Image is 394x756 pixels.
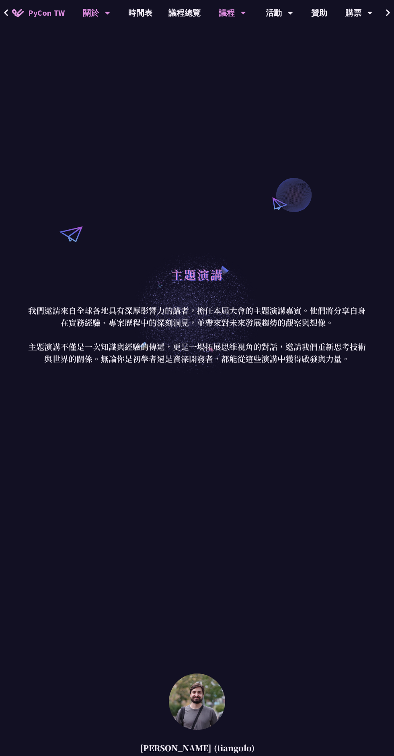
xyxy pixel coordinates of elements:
[12,9,24,17] img: Home icon of PyCon TW 2025
[28,7,65,19] span: PyCon TW
[169,674,225,730] img: Sebastián Ramírez (tiangolo)
[4,3,73,23] a: PyCon TW
[170,262,224,286] h1: 主題演講
[28,305,366,365] p: 我們邀請來自全球各地具有深厚影響力的講者，擔任本屆大會的主題演講嘉賓。他們將分享自身在實務經驗、專案歷程中的深刻洞見，並帶來對未來發展趨勢的觀察與想像。 主題演講不僅是一次知識與經驗的傳遞，更是...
